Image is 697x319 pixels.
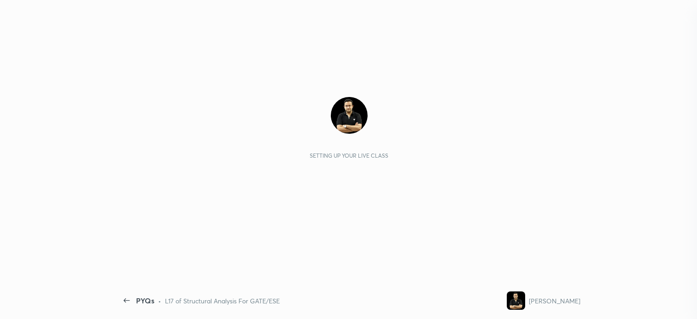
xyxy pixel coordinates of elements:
[529,296,580,306] div: [PERSON_NAME]
[136,295,154,306] div: PYQs
[310,152,388,159] div: Setting up your live class
[158,296,161,306] div: •
[331,97,368,134] img: 8ba2db41279241c68bfad93131dcbbfe.jpg
[165,296,280,306] div: L17 of Structural Analysis For GATE/ESE
[507,291,525,310] img: 8ba2db41279241c68bfad93131dcbbfe.jpg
